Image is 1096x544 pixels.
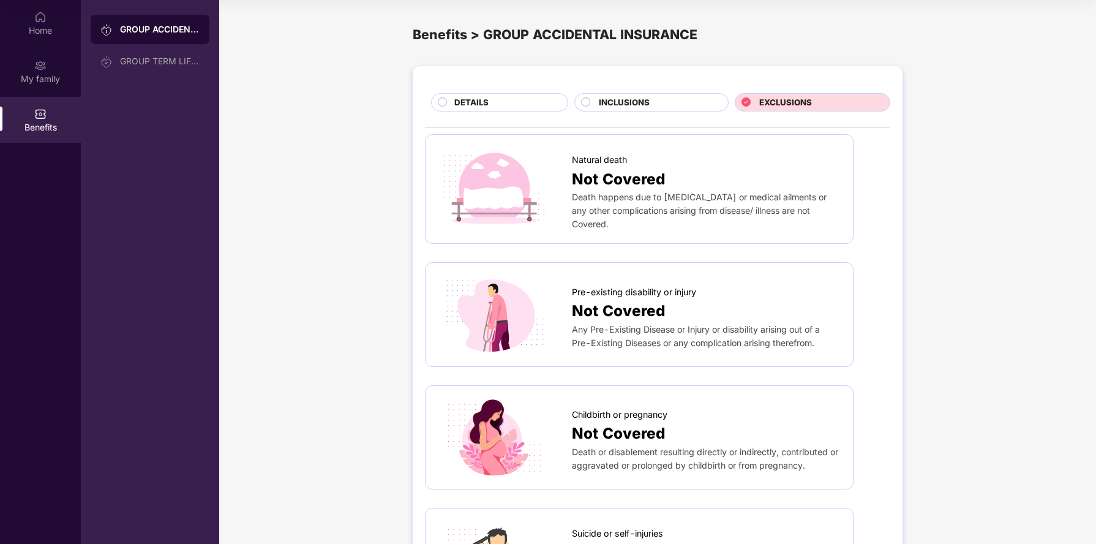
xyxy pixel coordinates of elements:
span: Not Covered [572,167,665,191]
span: Pre-existing disability or injury [572,285,696,299]
img: icon [438,150,550,229]
img: svg+xml;base64,PHN2ZyB3aWR0aD0iMjAiIGhlaWdodD0iMjAiIHZpZXdCb3g9IjAgMCAyMCAyMCIgZmlsbD0ibm9uZSIgeG... [100,56,113,68]
span: DETAILS [454,96,489,109]
span: Any Pre-Existing Disease or Injury or disability arising out of a Pre-Existing Diseases or any co... [572,324,820,348]
span: Death happens due to [MEDICAL_DATA] or medical ailments or any other complications arising from d... [572,192,827,229]
img: svg+xml;base64,PHN2ZyB3aWR0aD0iMjAiIGhlaWdodD0iMjAiIHZpZXdCb3g9IjAgMCAyMCAyMCIgZmlsbD0ibm9uZSIgeG... [100,24,113,36]
div: Benefits > GROUP ACCIDENTAL INSURANCE [413,25,903,45]
img: svg+xml;base64,PHN2ZyBpZD0iSG9tZSIgeG1sbnM9Imh0dHA6Ly93d3cudzMub3JnLzIwMDAvc3ZnIiB3aWR0aD0iMjAiIG... [34,11,47,23]
span: Suicide or self-injuries [572,527,663,540]
div: GROUP TERM LIFE INSURANCE [120,56,200,66]
span: Natural death [572,153,627,167]
img: icon [438,398,550,477]
span: Childbirth or pregnancy [572,408,667,421]
span: Not Covered [572,421,665,445]
span: INCLUSIONS [599,96,650,109]
img: svg+xml;base64,PHN2ZyB3aWR0aD0iMjAiIGhlaWdodD0iMjAiIHZpZXdCb3g9IjAgMCAyMCAyMCIgZmlsbD0ibm9uZSIgeG... [34,59,47,72]
span: Not Covered [572,299,665,322]
img: icon [438,275,550,353]
img: svg+xml;base64,PHN2ZyBpZD0iQmVuZWZpdHMiIHhtbG5zPSJodHRwOi8vd3d3LnczLm9yZy8yMDAwL3N2ZyIgd2lkdGg9Ij... [34,108,47,120]
span: Death or disablement resulting directly or indirectly, contributed or aggravated or prolonged by ... [572,447,838,470]
span: EXCLUSIONS [759,96,812,109]
div: GROUP ACCIDENTAL INSURANCE [120,23,200,36]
